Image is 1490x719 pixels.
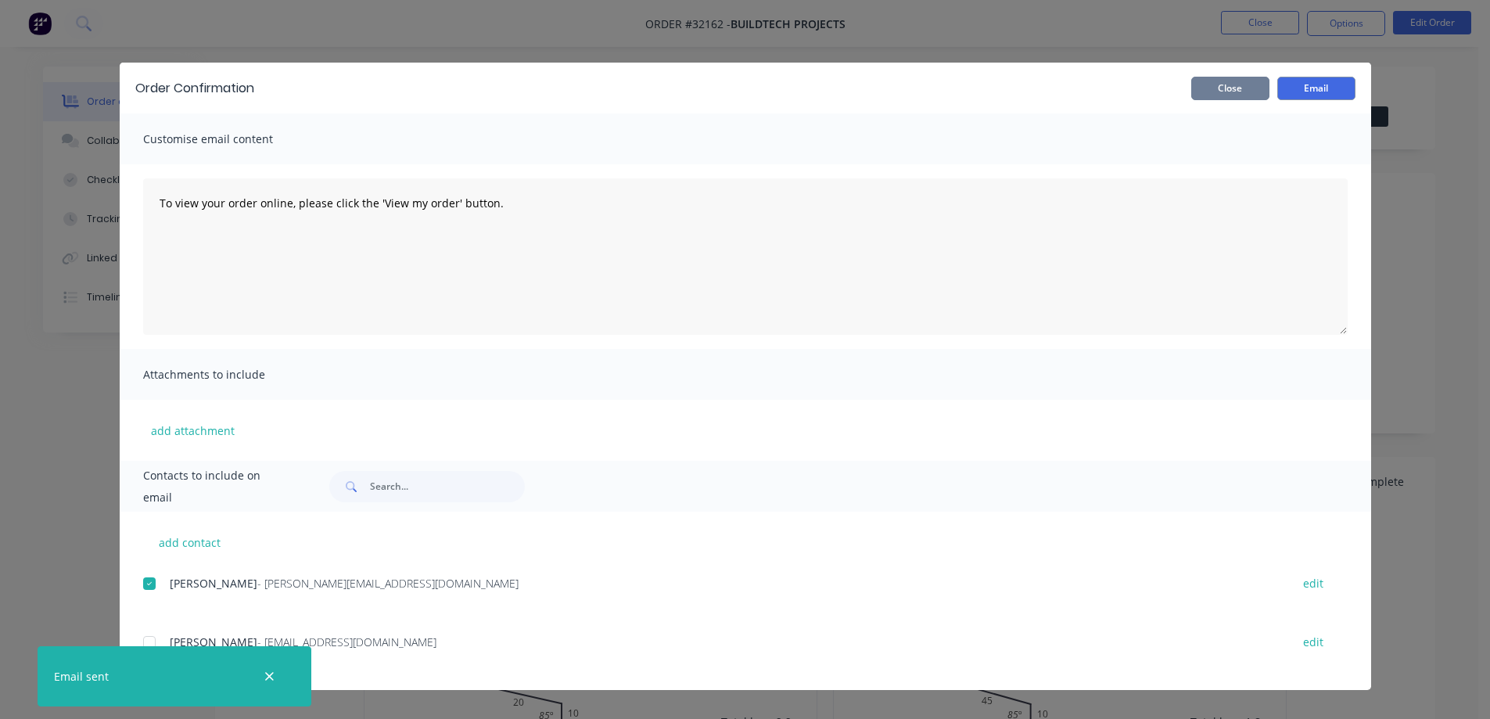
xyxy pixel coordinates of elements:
button: add attachment [143,419,242,442]
span: - [EMAIL_ADDRESS][DOMAIN_NAME] [257,635,436,649]
button: Email [1277,77,1355,100]
div: Email sent [54,668,109,685]
textarea: To view your order online, please click the 'View my order' button. [143,178,1348,335]
span: Attachments to include [143,364,315,386]
button: Close [1191,77,1269,100]
span: Customise email content [143,128,315,150]
button: edit [1294,573,1333,594]
span: [PERSON_NAME] [170,576,257,591]
button: add contact [143,530,237,554]
input: Search... [370,471,525,502]
span: - [PERSON_NAME][EMAIL_ADDRESS][DOMAIN_NAME] [257,576,519,591]
div: Order Confirmation [135,79,254,98]
span: [PERSON_NAME] [170,635,257,649]
button: edit [1294,631,1333,652]
span: Contacts to include on email [143,465,291,509]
